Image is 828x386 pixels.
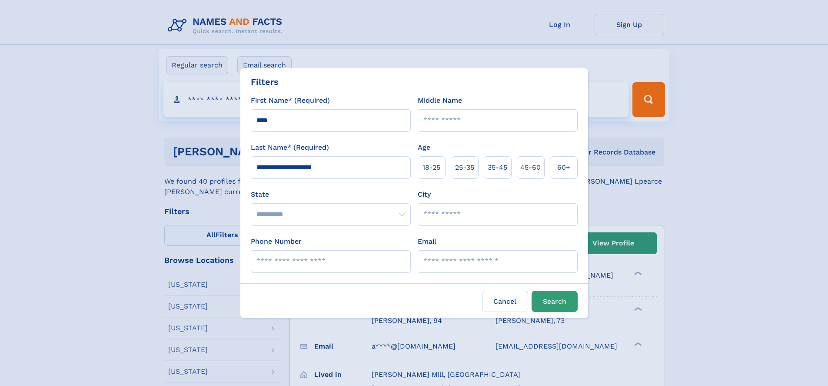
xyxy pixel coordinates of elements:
[251,236,302,247] label: Phone Number
[251,142,329,153] label: Last Name* (Required)
[455,162,474,173] span: 25‑35
[557,162,570,173] span: 60+
[418,142,430,153] label: Age
[418,189,431,200] label: City
[520,162,541,173] span: 45‑60
[418,95,462,106] label: Middle Name
[482,291,528,312] label: Cancel
[251,95,330,106] label: First Name* (Required)
[251,75,279,88] div: Filters
[422,162,440,173] span: 18‑25
[532,291,578,312] button: Search
[251,189,411,200] label: State
[418,236,436,247] label: Email
[488,162,507,173] span: 35‑45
